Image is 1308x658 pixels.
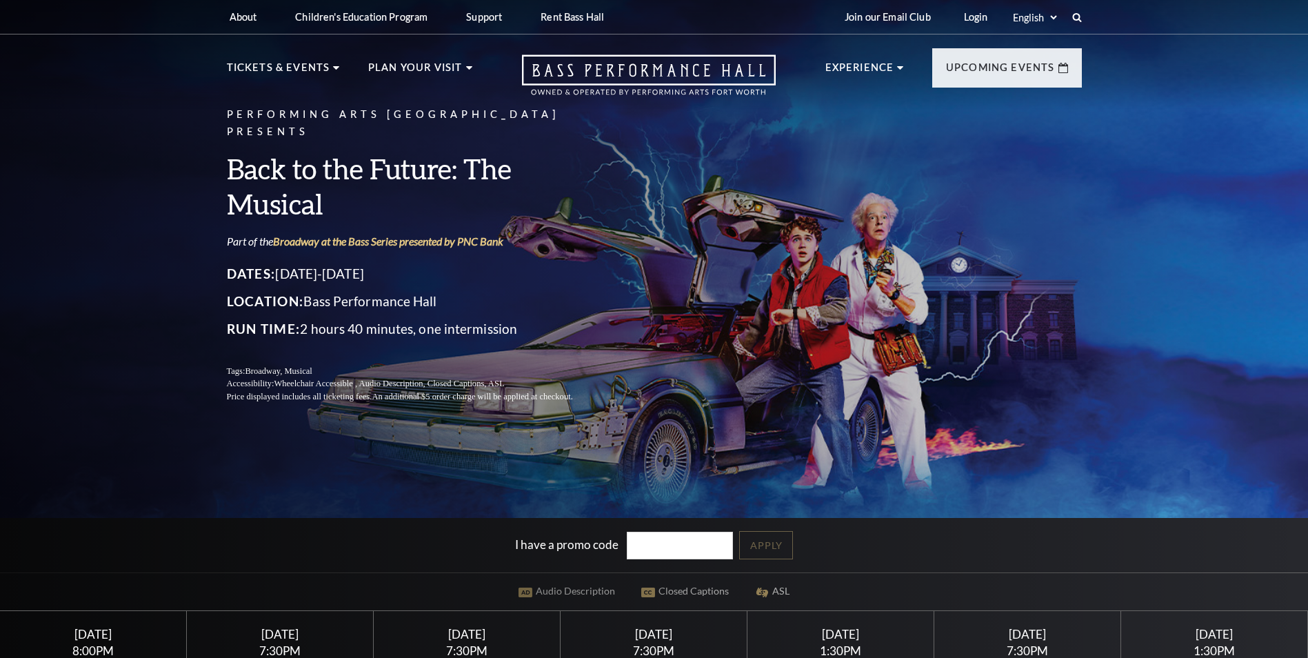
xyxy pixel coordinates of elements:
div: [DATE] [1138,627,1291,641]
p: Support [466,11,502,23]
div: [DATE] [951,627,1105,641]
p: Tags: [227,365,606,378]
a: Broadway at the Bass Series presented by PNC Bank [273,235,503,248]
p: [DATE]-[DATE] [227,263,606,285]
h3: Back to the Future: The Musical [227,151,606,221]
p: Price displayed includes all ticketing fees. [227,390,606,403]
div: 7:30PM [390,645,544,657]
label: I have a promo code [515,537,618,551]
select: Select: [1010,11,1059,24]
div: [DATE] [203,627,357,641]
div: 7:30PM [203,645,357,657]
p: Performing Arts [GEOGRAPHIC_DATA] Presents [227,106,606,141]
span: Location: [227,293,304,309]
p: Part of the [227,234,606,249]
p: Plan Your Visit [368,59,463,84]
p: Experience [825,59,894,84]
p: Children's Education Program [295,11,427,23]
div: 1:30PM [1138,645,1291,657]
span: Broadway, Musical [245,366,312,376]
div: [DATE] [764,627,918,641]
div: 7:30PM [951,645,1105,657]
p: 2 hours 40 minutes, one intermission [227,318,606,340]
p: Accessibility: [227,377,606,390]
div: 1:30PM [764,645,918,657]
div: 8:00PM [17,645,170,657]
span: Run Time: [227,321,301,337]
div: [DATE] [577,627,731,641]
p: Bass Performance Hall [227,290,606,312]
p: About [230,11,257,23]
p: Rent Bass Hall [541,11,604,23]
div: [DATE] [390,627,544,641]
span: Dates: [227,266,276,281]
div: [DATE] [17,627,170,641]
span: An additional $5 order charge will be applied at checkout. [372,392,572,401]
p: Upcoming Events [946,59,1055,84]
span: Wheelchair Accessible , Audio Description, Closed Captions, ASL [274,379,504,388]
p: Tickets & Events [227,59,330,84]
div: 7:30PM [577,645,731,657]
